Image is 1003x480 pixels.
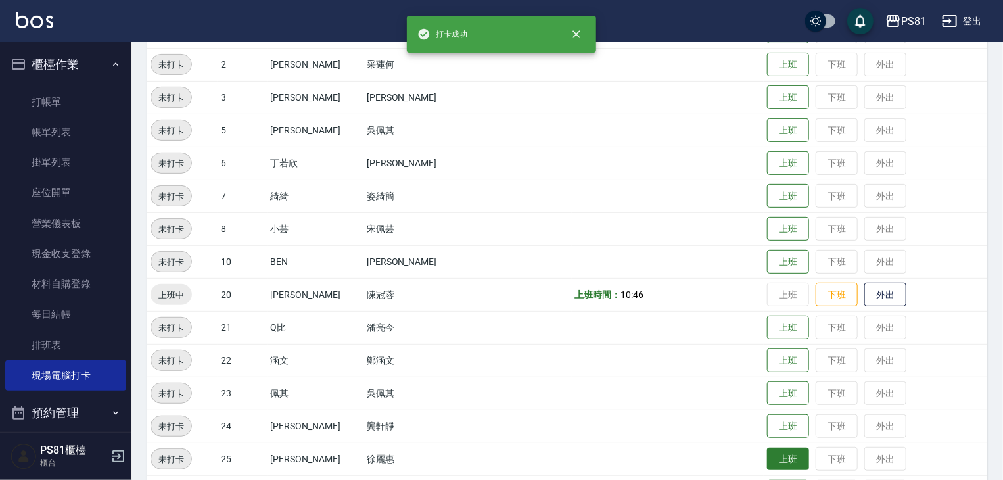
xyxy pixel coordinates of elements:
[5,396,126,430] button: 預約管理
[767,53,809,77] button: 上班
[151,288,192,302] span: 上班中
[218,147,268,180] td: 6
[40,457,107,469] p: 櫃台
[268,48,363,81] td: [PERSON_NAME]
[11,443,37,469] img: Person
[417,28,467,41] span: 打卡成功
[363,443,475,475] td: 徐麗惠
[151,91,191,105] span: 未打卡
[363,48,475,81] td: 采蓮何
[5,360,126,391] a: 現場電腦打卡
[218,410,268,443] td: 24
[363,180,475,212] td: 姿綺簡
[575,289,621,300] b: 上班時間：
[5,239,126,269] a: 現金收支登錄
[151,58,191,72] span: 未打卡
[816,283,858,307] button: 下班
[5,47,126,82] button: 櫃檯作業
[767,316,809,340] button: 上班
[363,377,475,410] td: 吳佩其
[5,299,126,329] a: 每日結帳
[268,180,363,212] td: 綺綺
[218,278,268,311] td: 20
[5,147,126,178] a: 掛單列表
[218,212,268,245] td: 8
[268,278,363,311] td: [PERSON_NAME]
[363,344,475,377] td: 鄭涵文
[151,156,191,170] span: 未打卡
[5,269,126,299] a: 材料自購登錄
[218,377,268,410] td: 23
[620,289,643,300] span: 10:46
[151,222,191,236] span: 未打卡
[767,250,809,274] button: 上班
[268,377,363,410] td: 佩其
[268,245,363,278] td: BEN
[151,124,191,137] span: 未打卡
[268,114,363,147] td: [PERSON_NAME]
[5,87,126,117] a: 打帳單
[218,114,268,147] td: 5
[268,212,363,245] td: 小芸
[151,189,191,203] span: 未打卡
[363,245,475,278] td: [PERSON_NAME]
[363,81,475,114] td: [PERSON_NAME]
[562,20,591,49] button: close
[268,344,363,377] td: 涵文
[767,381,809,406] button: 上班
[268,410,363,443] td: [PERSON_NAME]
[767,184,809,208] button: 上班
[363,311,475,344] td: 潘亮今
[937,9,987,34] button: 登出
[151,387,191,400] span: 未打卡
[16,12,53,28] img: Logo
[901,13,926,30] div: PS81
[5,208,126,239] a: 營業儀表板
[5,430,126,464] button: 報表及分析
[864,283,906,307] button: 外出
[151,354,191,368] span: 未打卡
[767,448,809,471] button: 上班
[218,344,268,377] td: 22
[151,321,191,335] span: 未打卡
[767,414,809,439] button: 上班
[767,348,809,373] button: 上班
[767,85,809,110] button: 上班
[268,147,363,180] td: 丁若欣
[218,311,268,344] td: 21
[847,8,874,34] button: save
[218,443,268,475] td: 25
[5,178,126,208] a: 座位開單
[268,311,363,344] td: Q比
[5,117,126,147] a: 帳單列表
[218,81,268,114] td: 3
[363,410,475,443] td: 龔軒靜
[363,212,475,245] td: 宋佩芸
[767,118,809,143] button: 上班
[767,151,809,176] button: 上班
[40,444,107,457] h5: PS81櫃檯
[151,452,191,466] span: 未打卡
[218,180,268,212] td: 7
[151,255,191,269] span: 未打卡
[880,8,931,35] button: PS81
[151,420,191,433] span: 未打卡
[363,147,475,180] td: [PERSON_NAME]
[5,330,126,360] a: 排班表
[268,81,363,114] td: [PERSON_NAME]
[218,48,268,81] td: 2
[363,278,475,311] td: 陳冠蓉
[363,114,475,147] td: 吳佩其
[268,443,363,475] td: [PERSON_NAME]
[767,217,809,241] button: 上班
[218,245,268,278] td: 10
